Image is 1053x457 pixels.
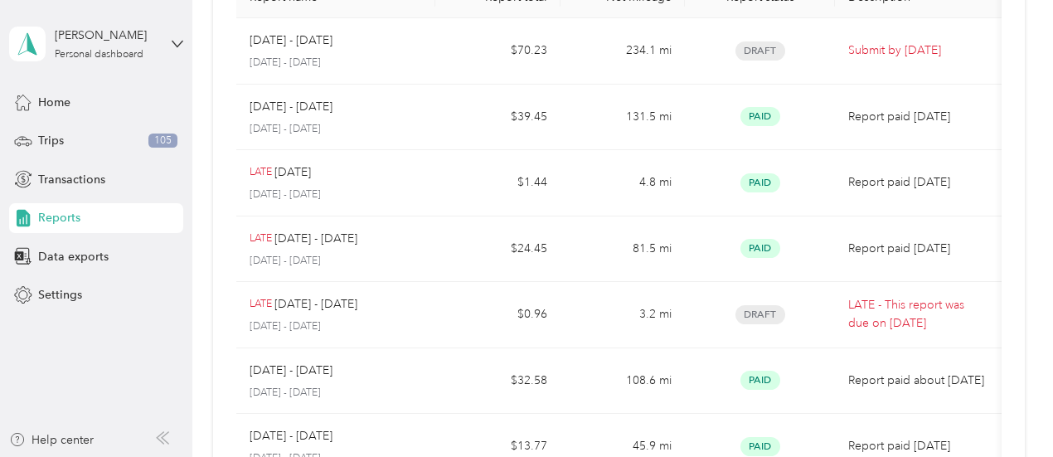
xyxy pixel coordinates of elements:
span: 105 [148,134,177,148]
span: Transactions [38,171,105,188]
p: [DATE] - [DATE] [250,386,423,401]
span: Data exports [38,248,109,265]
p: [DATE] - [DATE] [250,254,423,269]
p: [DATE] - [DATE] [274,230,357,248]
td: 3.2 mi [560,282,685,348]
p: [DATE] - [DATE] [250,32,332,50]
span: Reports [38,209,80,226]
span: Draft [735,41,785,61]
p: LATE - This report was due on [DATE] [848,296,988,333]
span: Paid [740,173,780,192]
span: Paid [740,371,780,390]
td: $0.96 [435,282,560,348]
td: $39.45 [435,85,560,151]
td: 234.1 mi [560,18,685,85]
p: Report paid [DATE] [848,173,988,192]
p: Submit by [DATE] [848,41,988,60]
p: Report paid about [DATE] [848,372,988,390]
p: [DATE] [274,163,311,182]
td: $32.58 [435,348,560,415]
p: [DATE] - [DATE] [250,122,423,137]
p: [DATE] - [DATE] [274,295,357,314]
p: LATE [250,165,272,180]
p: Report paid [DATE] [848,108,988,126]
iframe: Everlance-gr Chat Button Frame [960,364,1053,457]
button: Help center [9,431,94,449]
p: [DATE] - [DATE] [250,187,423,202]
td: 81.5 mi [560,216,685,283]
td: 4.8 mi [560,150,685,216]
td: $24.45 [435,216,560,283]
span: Draft [735,305,785,324]
td: $70.23 [435,18,560,85]
p: Report paid [DATE] [848,240,988,258]
span: Settings [38,286,82,304]
span: Paid [740,107,780,126]
td: 108.6 mi [560,348,685,415]
td: $1.44 [435,150,560,216]
p: LATE [250,297,272,312]
div: Personal dashboard [55,50,143,60]
td: 131.5 mi [560,85,685,151]
div: [PERSON_NAME] [55,27,158,44]
p: [DATE] - [DATE] [250,98,332,116]
span: Paid [740,437,780,456]
p: LATE [250,231,272,246]
p: [DATE] - [DATE] [250,427,332,445]
span: Paid [740,239,780,258]
p: [DATE] - [DATE] [250,362,332,380]
span: Home [38,94,70,111]
p: [DATE] - [DATE] [250,56,423,70]
p: Report paid [DATE] [848,437,988,455]
span: Trips [38,132,64,149]
p: [DATE] - [DATE] [250,319,423,334]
